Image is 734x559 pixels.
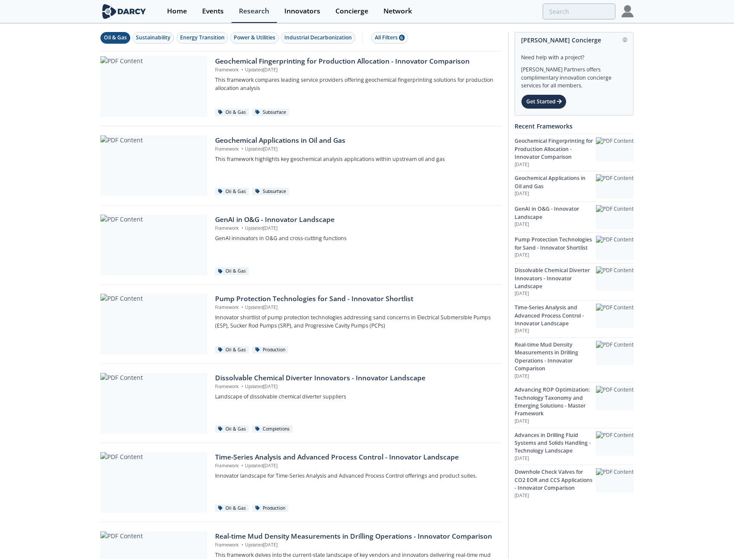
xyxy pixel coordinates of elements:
div: Advances in Drilling Fluid Systems and Solids Handling - Technology Landscape [515,431,596,455]
p: [DATE] [515,328,596,334]
div: Pump Protection Technologies for Sand - Innovator Shortlist [515,236,596,252]
a: GenAI in O&G - Innovator Landscape [DATE] PDF Content [515,202,634,232]
p: Framework Updated [DATE] [215,463,496,469]
p: This framework compares leading service providers offering geochemical fingerprinting solutions f... [215,76,496,92]
p: Framework Updated [DATE] [215,383,496,390]
img: Profile [621,5,634,17]
a: PDF Content Dissolvable Chemical Diverter Innovators - Innovator Landscape Framework •Updated[DAT... [100,373,502,434]
div: Real-time Mud Density Measurements in Drilling Operations - Innovator Comparison [215,531,496,542]
div: Pump Protection Technologies for Sand - Innovator Shortlist [215,294,496,304]
img: information.svg [623,38,628,42]
span: • [240,542,245,548]
div: Real-time Mud Density Measurements in Drilling Operations - Innovator Comparison [515,341,596,373]
p: Innovator shortlist of pump protection technologies addressing sand concerns in Electrical Submer... [215,314,496,330]
div: All Filters [375,34,405,42]
button: All Filters 6 [371,32,408,44]
button: Energy Transition [177,32,228,44]
div: [PERSON_NAME] Partners offers complimentary innovation concierge services for all members. [521,61,627,90]
div: Production [252,504,289,512]
p: Landscape of dissolvable chemical diverter suppliers [215,393,496,401]
div: Oil & Gas [215,504,249,512]
a: Time-Series Analysis and Advanced Process Control - Innovator Landscape [DATE] PDF Content [515,300,634,337]
a: PDF Content Geochemical Fingerprinting for Production Allocation - Innovator Comparison Framework... [100,56,502,117]
div: Geochemical Fingerprinting for Production Allocation - Innovator Comparison [515,137,596,161]
div: Home [167,8,187,15]
p: [DATE] [515,455,596,462]
a: Dissolvable Chemical Diverter Innovators - Innovator Landscape [DATE] PDF Content [515,263,634,300]
p: Framework Updated [DATE] [215,304,496,311]
div: Oil & Gas [104,34,127,42]
button: Oil & Gas [100,32,130,44]
span: • [240,304,245,310]
p: [DATE] [515,221,596,228]
a: PDF Content Time-Series Analysis and Advanced Process Control - Innovator Landscape Framework •Up... [100,452,502,513]
div: Sustainability [136,34,171,42]
div: GenAI in O&G - Innovator Landscape [515,205,596,221]
button: Sustainability [132,32,174,44]
p: This framework highlights key geochemical analysis applications within upstream oil and gas [215,155,496,163]
p: Framework Updated [DATE] [215,67,496,74]
div: Oil & Gas [215,109,249,116]
span: • [240,225,245,231]
div: Oil & Gas [215,346,249,354]
div: GenAI in O&G - Innovator Landscape [215,215,496,225]
div: [PERSON_NAME] Concierge [521,32,627,48]
div: Subsurface [252,109,290,116]
div: Research [239,8,269,15]
p: Framework Updated [DATE] [215,225,496,232]
p: [DATE] [515,373,596,380]
div: Innovators [284,8,320,15]
p: [DATE] [515,492,596,499]
p: [DATE] [515,418,596,425]
div: Energy Transition [180,34,225,42]
div: Downhole Check Valves for CO2 EOR and CCS Applications - Innovator Comparison [515,468,596,492]
div: Industrial Decarbonization [284,34,352,42]
input: Advanced Search [543,3,615,19]
a: Geochemical Fingerprinting for Production Allocation - Innovator Comparison [DATE] PDF Content [515,134,634,171]
div: Dissolvable Chemical Diverter Innovators - Innovator Landscape [515,267,596,290]
div: Dissolvable Chemical Diverter Innovators - Innovator Landscape [215,373,496,383]
div: Oil & Gas [215,188,249,196]
span: • [240,67,245,73]
div: Recent Frameworks [515,119,634,134]
a: PDF Content Pump Protection Technologies for Sand - Innovator Shortlist Framework •Updated[DATE] ... [100,294,502,354]
span: 6 [399,35,405,41]
div: Oil & Gas [215,425,249,433]
div: Geochemical Applications in Oil and Gas [215,135,496,146]
span: • [240,383,245,389]
iframe: chat widget [698,524,725,550]
div: Network [383,8,412,15]
a: Downhole Check Valves for CO2 EOR and CCS Applications - Innovator Comparison [DATE] PDF Content [515,465,634,502]
div: Production [252,346,289,354]
div: Geochemical Applications in Oil and Gas [515,174,596,190]
div: Get Started [521,94,567,109]
p: [DATE] [515,161,596,168]
a: Real-time Mud Density Measurements in Drilling Operations - Innovator Comparison [DATE] PDF Content [515,337,634,382]
p: Framework Updated [DATE] [215,146,496,153]
div: Time-Series Analysis and Advanced Process Control - Innovator Landscape [515,304,596,328]
div: Concierge [335,8,368,15]
p: Framework Updated [DATE] [215,542,496,549]
a: Pump Protection Technologies for Sand - Innovator Shortlist [DATE] PDF Content [515,232,634,263]
p: Innovator landscape for Time-Series Analysis and Advanced Process Control offerings and product s... [215,472,496,480]
a: PDF Content Geochemical Applications in Oil and Gas Framework •Updated[DATE] This framework highl... [100,135,502,196]
p: [DATE] [515,190,596,197]
a: Advances in Drilling Fluid Systems and Solids Handling - Technology Landscape [DATE] PDF Content [515,428,634,465]
button: Power & Utilities [230,32,279,44]
div: Power & Utilities [234,34,275,42]
div: Completions [252,425,293,433]
span: • [240,463,245,469]
a: PDF Content GenAI in O&G - Innovator Landscape Framework •Updated[DATE] GenAI innovators in O&G a... [100,215,502,275]
button: Industrial Decarbonization [281,32,355,44]
div: Oil & Gas [215,267,249,275]
div: Time-Series Analysis and Advanced Process Control - Innovator Landscape [215,452,496,463]
div: Events [202,8,224,15]
a: Geochemical Applications in Oil and Gas [DATE] PDF Content [515,171,634,202]
span: • [240,146,245,152]
div: Advancing ROP Optimization: Technology Taxonomy and Emerging Solutions - Master Framework [515,386,596,418]
div: Subsurface [252,188,290,196]
p: [DATE] [515,290,596,297]
div: Need help with a project? [521,48,627,61]
p: [DATE] [515,252,596,259]
div: Geochemical Fingerprinting for Production Allocation - Innovator Comparison [215,56,496,67]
